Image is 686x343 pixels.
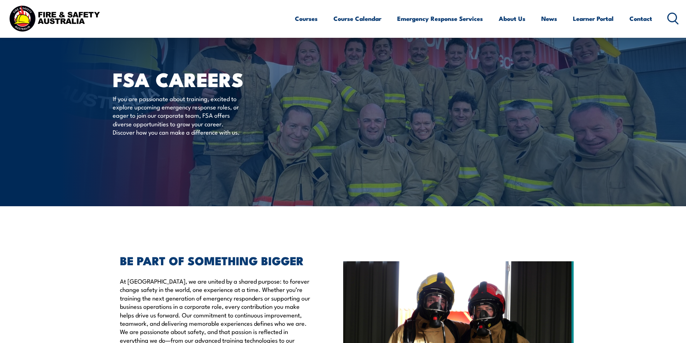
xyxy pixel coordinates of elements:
[113,94,244,136] p: If you are passionate about training, excited to explore upcoming emergency response roles, or ea...
[113,71,291,87] h1: FSA Careers
[120,255,310,265] h2: BE PART OF SOMETHING BIGGER
[333,9,381,28] a: Course Calendar
[573,9,614,28] a: Learner Portal
[295,9,318,28] a: Courses
[541,9,557,28] a: News
[499,9,525,28] a: About Us
[397,9,483,28] a: Emergency Response Services
[629,9,652,28] a: Contact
